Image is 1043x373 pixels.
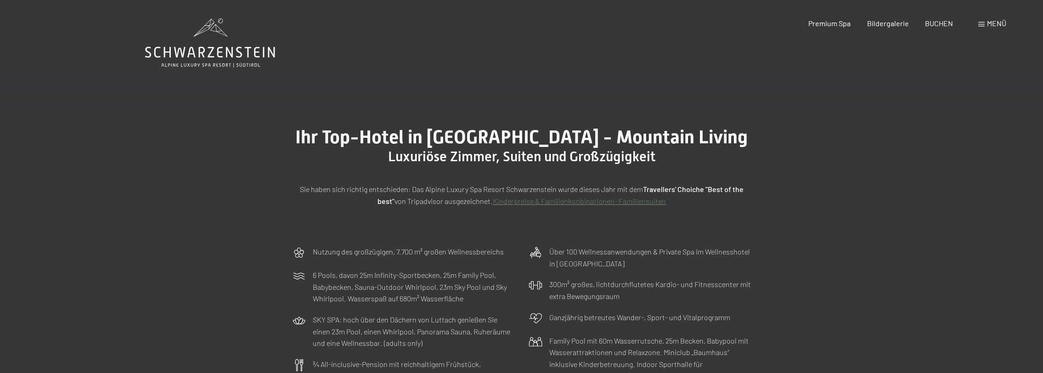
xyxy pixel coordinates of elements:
span: Ihr Top-Hotel in [GEOGRAPHIC_DATA] - Mountain Living [295,126,748,148]
span: Menü [987,19,1006,28]
p: Über 100 Wellnessanwendungen & Private Spa im Wellnesshotel in [GEOGRAPHIC_DATA] [549,246,751,269]
span: Luxuriöse Zimmer, Suiten und Großzügigkeit [388,148,655,164]
p: Ganzjährig betreutes Wander-, Sport- und Vitalprogramm [549,311,730,323]
a: Bildergalerie [867,19,909,28]
a: Premium Spa [808,19,851,28]
p: Nutzung des großzügigen, 7.700 m² großen Wellnessbereichs [313,246,504,258]
p: Sie haben sich richtig entschieden: Das Alpine Luxury Spa Resort Schwarzenstein wurde dieses Jahr... [292,183,751,207]
p: 6 Pools, davon 25m Infinity-Sportbecken, 25m Family Pool, Babybecken, Sauna-Outdoor Whirlpool, 23... [313,269,515,305]
a: BUCHEN [925,19,953,28]
p: SKY SPA: hoch über den Dächern von Luttach genießen Sie einen 23m Pool, einen Whirlpool, Panorama... [313,314,515,349]
a: Kinderpreise & Familienkonbinationen- Familiensuiten [493,197,666,205]
p: 300m² großes, lichtdurchflutetes Kardio- und Fitnesscenter mit extra Bewegungsraum [549,278,751,302]
strong: Travellers' Choiche "Best of the best" [378,185,744,205]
